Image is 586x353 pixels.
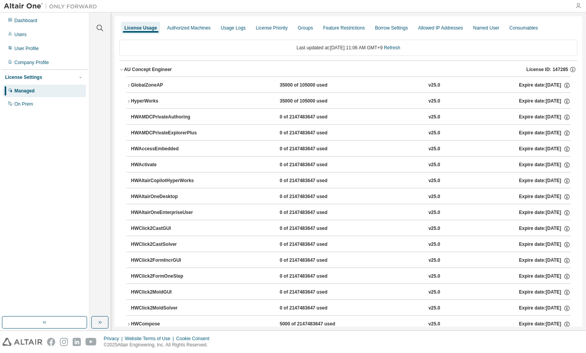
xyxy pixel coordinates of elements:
[473,25,499,31] div: Named User
[323,25,365,31] div: Feature Restrictions
[14,59,49,66] div: Company Profile
[298,25,313,31] div: Groups
[429,305,440,312] div: v25.0
[126,77,570,94] button: GlobalZoneAP35000 of 105000 usedv25.0Expire date:[DATE]
[131,98,201,105] div: HyperWorks
[124,66,172,73] div: AU Concept Engineer
[125,336,176,342] div: Website Terms of Use
[131,130,201,137] div: HWAMDCPrivateExplorerPlus
[131,162,201,169] div: HWActivate
[280,289,350,296] div: 0 of 2147483647 used
[519,193,570,200] div: Expire date: [DATE]
[14,45,39,52] div: User Profile
[519,305,570,312] div: Expire date: [DATE]
[131,284,570,301] button: HWClick2MoldGUI0 of 2147483647 usedv25.0Expire date:[DATE]
[131,268,570,285] button: HWClick2FormOneStep0 of 2147483647 usedv25.0Expire date:[DATE]
[429,162,440,169] div: v25.0
[131,209,201,216] div: HWAltairOneEnterpriseUser
[280,257,350,264] div: 0 of 2147483647 used
[131,289,201,296] div: HWClick2MoldGUI
[519,82,570,89] div: Expire date: [DATE]
[131,273,201,280] div: HWClick2FormOneStep
[131,82,201,89] div: GlobalZoneAP
[14,17,37,24] div: Dashboard
[131,114,201,121] div: HWAMDCPrivateAuthoring
[519,289,570,296] div: Expire date: [DATE]
[429,321,440,328] div: v25.0
[119,40,577,56] div: Last updated at: [DATE] 11:06 AM GMT+9
[131,252,570,269] button: HWClick2FormIncrGUI0 of 2147483647 usedv25.0Expire date:[DATE]
[519,225,570,232] div: Expire date: [DATE]
[131,141,570,158] button: HWAccessEmbedded0 of 2147483647 usedv25.0Expire date:[DATE]
[429,98,440,105] div: v25.0
[429,114,440,121] div: v25.0
[519,130,570,137] div: Expire date: [DATE]
[519,146,570,153] div: Expire date: [DATE]
[280,193,350,200] div: 0 of 2147483647 used
[519,209,570,216] div: Expire date: [DATE]
[429,273,440,280] div: v25.0
[131,204,570,221] button: HWAltairOneEnterpriseUser0 of 2147483647 usedv25.0Expire date:[DATE]
[131,300,570,317] button: HWClick2MoldSolver0 of 2147483647 usedv25.0Expire date:[DATE]
[280,241,350,248] div: 0 of 2147483647 used
[14,31,26,38] div: Users
[131,177,201,184] div: HWAltairCopilotHyperWorks
[527,66,568,73] span: License ID: 147285
[280,162,350,169] div: 0 of 2147483647 used
[429,289,440,296] div: v25.0
[4,2,101,10] img: Altair One
[131,236,570,253] button: HWClick2CastSolver0 of 2147483647 usedv25.0Expire date:[DATE]
[280,130,350,137] div: 0 of 2147483647 used
[221,25,246,31] div: Usage Logs
[131,193,201,200] div: HWAltairOneDesktop
[131,305,201,312] div: HWClick2MoldSolver
[60,338,68,346] img: instagram.svg
[131,125,570,142] button: HWAMDCPrivateExplorerPlus0 of 2147483647 usedv25.0Expire date:[DATE]
[131,109,570,126] button: HWAMDCPrivateAuthoring0 of 2147483647 usedv25.0Expire date:[DATE]
[429,257,440,264] div: v25.0
[519,177,570,184] div: Expire date: [DATE]
[131,172,570,190] button: HWAltairCopilotHyperWorks0 of 2147483647 usedv25.0Expire date:[DATE]
[280,98,350,105] div: 35000 of 105000 used
[14,101,33,107] div: On Prem
[509,25,538,31] div: Consumables
[131,241,201,248] div: HWClick2CastSolver
[280,305,350,312] div: 0 of 2147483647 used
[126,93,570,110] button: HyperWorks35000 of 105000 usedv25.0Expire date:[DATE]
[519,114,570,121] div: Expire date: [DATE]
[167,25,211,31] div: Authorized Machines
[131,220,570,237] button: HWClick2CastGUI0 of 2147483647 usedv25.0Expire date:[DATE]
[519,273,570,280] div: Expire date: [DATE]
[429,225,440,232] div: v25.0
[14,88,35,94] div: Managed
[176,336,214,342] div: Cookie Consent
[131,225,201,232] div: HWClick2CastGUI
[2,338,42,346] img: altair_logo.svg
[280,114,350,121] div: 0 of 2147483647 used
[429,146,440,153] div: v25.0
[126,316,570,333] button: HWCompose5000 of 2147483647 usedv25.0Expire date:[DATE]
[429,177,440,184] div: v25.0
[280,321,350,328] div: 5000 of 2147483647 used
[280,273,350,280] div: 0 of 2147483647 used
[519,257,570,264] div: Expire date: [DATE]
[519,162,570,169] div: Expire date: [DATE]
[519,321,570,328] div: Expire date: [DATE]
[519,241,570,248] div: Expire date: [DATE]
[119,61,577,78] button: AU Concept EngineerLicense ID: 147285
[280,209,350,216] div: 0 of 2147483647 used
[131,146,201,153] div: HWAccessEmbedded
[375,25,408,31] div: Borrow Settings
[5,74,42,80] div: License Settings
[131,157,570,174] button: HWActivate0 of 2147483647 usedv25.0Expire date:[DATE]
[124,25,157,31] div: License Usage
[384,45,400,50] a: Refresh
[47,338,55,346] img: facebook.svg
[131,321,201,328] div: HWCompose
[73,338,81,346] img: linkedin.svg
[519,98,570,105] div: Expire date: [DATE]
[429,130,440,137] div: v25.0
[104,336,125,342] div: Privacy
[131,188,570,205] button: HWAltairOneDesktop0 of 2147483647 usedv25.0Expire date:[DATE]
[280,225,350,232] div: 0 of 2147483647 used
